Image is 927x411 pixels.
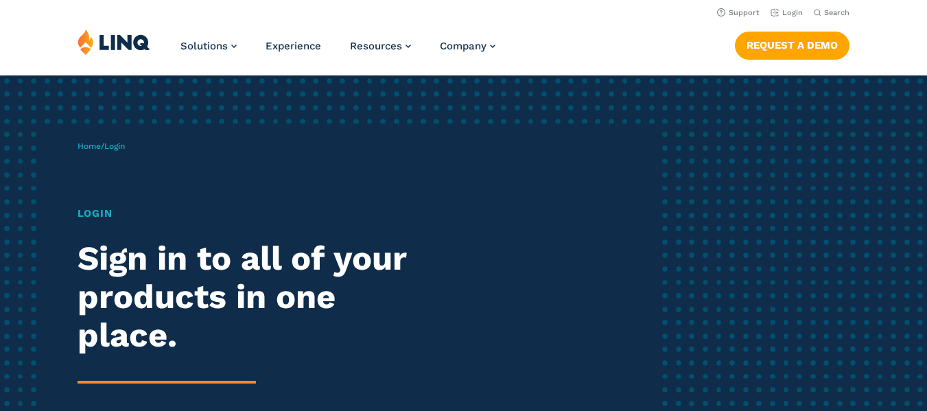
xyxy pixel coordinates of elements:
[180,40,228,52] span: Solutions
[180,29,495,74] nav: Primary Navigation
[78,206,435,222] h1: Login
[350,40,402,52] span: Resources
[735,32,849,59] a: Request a Demo
[824,8,849,17] span: Search
[266,40,321,52] a: Experience
[440,40,495,52] a: Company
[78,141,101,151] a: Home
[717,8,760,17] a: Support
[440,40,486,52] span: Company
[735,29,849,59] nav: Button Navigation
[180,40,237,52] a: Solutions
[104,141,125,151] span: Login
[771,8,803,17] a: Login
[78,29,150,55] img: LINQ | K‑12 Software
[78,239,435,355] h2: Sign in to all of your products in one place.
[814,8,849,18] button: Open Search Bar
[350,40,411,52] a: Resources
[78,141,125,151] span: /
